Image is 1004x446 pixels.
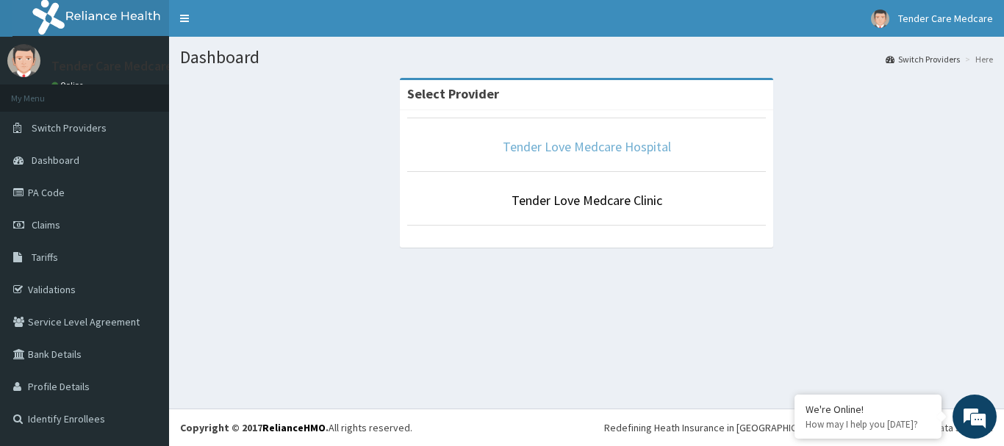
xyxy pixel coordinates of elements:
img: User Image [7,44,40,77]
span: Tariffs [32,251,58,264]
a: Switch Providers [886,53,960,65]
p: How may I help you today? [806,418,931,431]
span: Dashboard [32,154,79,167]
div: Chat with us now [76,82,247,101]
a: RelianceHMO [262,421,326,434]
footer: All rights reserved. [169,409,1004,446]
p: Tender Care Medcare [51,60,173,73]
strong: Copyright © 2017 . [180,421,329,434]
div: We're Online! [806,403,931,416]
a: Tender Love Medcare Hospital [503,138,671,155]
h1: Dashboard [180,48,993,67]
li: Here [961,53,993,65]
span: Claims [32,218,60,231]
span: Tender Care Medcare [898,12,993,25]
textarea: Type your message and hit 'Enter' [7,293,280,345]
div: Minimize live chat window [241,7,276,43]
span: We're online! [85,131,203,279]
span: Switch Providers [32,121,107,134]
a: Tender Love Medcare Clinic [512,192,662,209]
strong: Select Provider [407,85,499,102]
div: Redefining Heath Insurance in [GEOGRAPHIC_DATA] using Telemedicine and Data Science! [604,420,993,435]
img: d_794563401_company_1708531726252_794563401 [27,73,60,110]
img: User Image [871,10,889,28]
a: Online [51,80,87,90]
